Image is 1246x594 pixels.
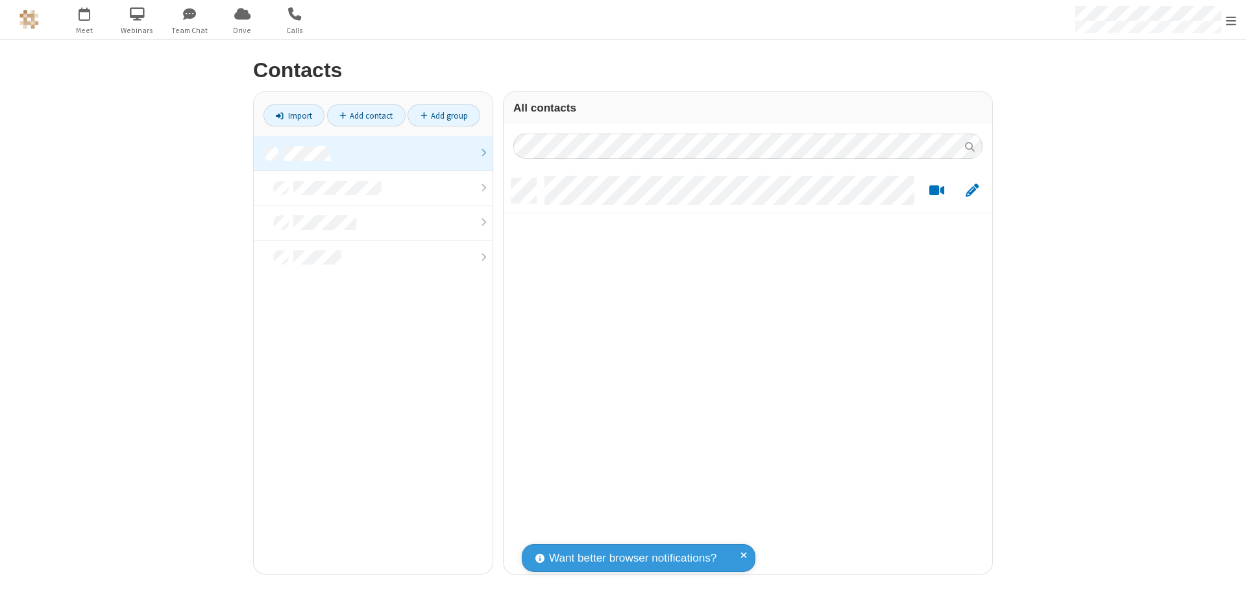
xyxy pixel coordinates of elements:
img: QA Selenium DO NOT DELETE OR CHANGE [19,10,39,29]
iframe: Chat [1214,560,1236,585]
a: Import [263,104,324,126]
a: Add contact [327,104,406,126]
span: Calls [271,25,319,36]
div: grid [504,169,992,574]
span: Drive [218,25,267,36]
a: Add group [408,104,480,126]
span: Meet [60,25,109,36]
span: Webinars [113,25,162,36]
span: Want better browser notifications? [549,550,716,567]
h2: Contacts [253,59,993,82]
h3: All contacts [513,102,983,114]
button: Edit [959,183,984,199]
span: Team Chat [165,25,214,36]
button: Start a video meeting [924,183,949,199]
